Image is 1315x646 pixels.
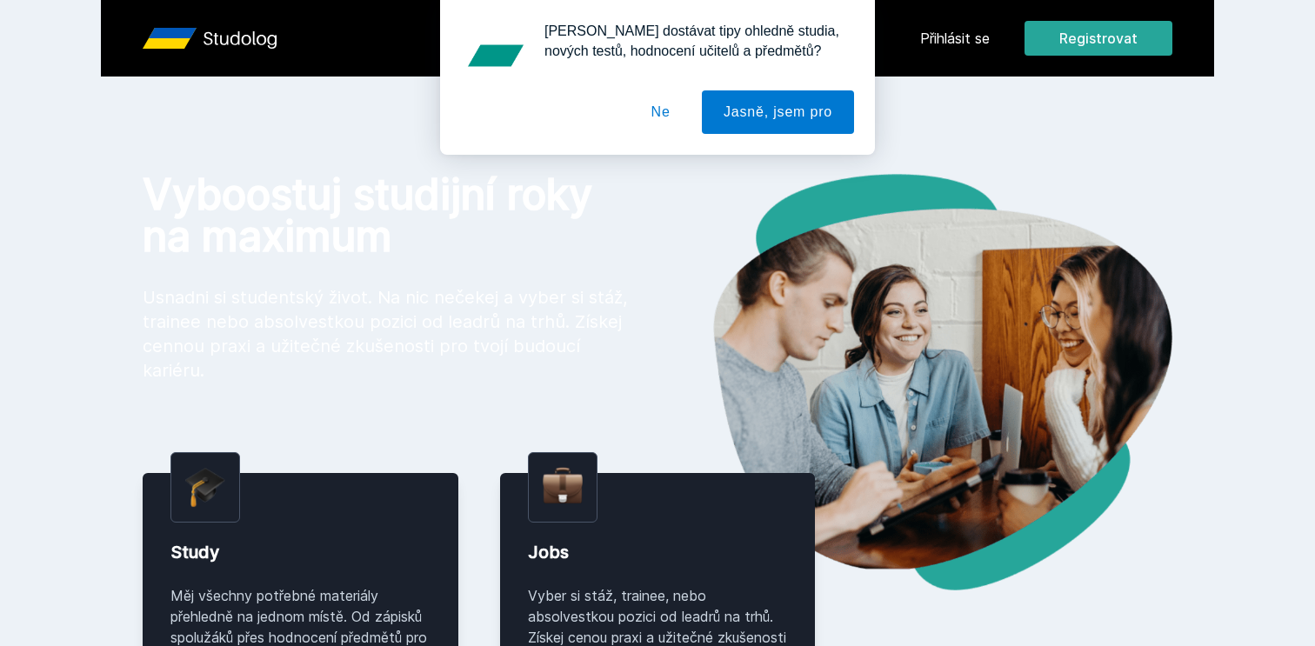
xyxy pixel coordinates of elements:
p: Usnadni si studentský život. Na nic nečekej a vyber si stáž, trainee nebo absolvestkou pozici od ... [143,285,630,383]
img: notification icon [461,21,531,90]
img: briefcase.png [543,463,583,508]
h1: Vyboostuj studijní roky na maximum [143,174,630,257]
div: Study [170,540,431,564]
button: Ne [630,90,692,134]
div: [PERSON_NAME] dostávat tipy ohledně studia, nových testů, hodnocení učitelů a předmětů? [531,21,854,61]
button: Jasně, jsem pro [702,90,854,134]
div: Jobs [528,540,788,564]
img: graduation-cap.png [185,467,225,508]
img: hero.png [657,174,1172,590]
